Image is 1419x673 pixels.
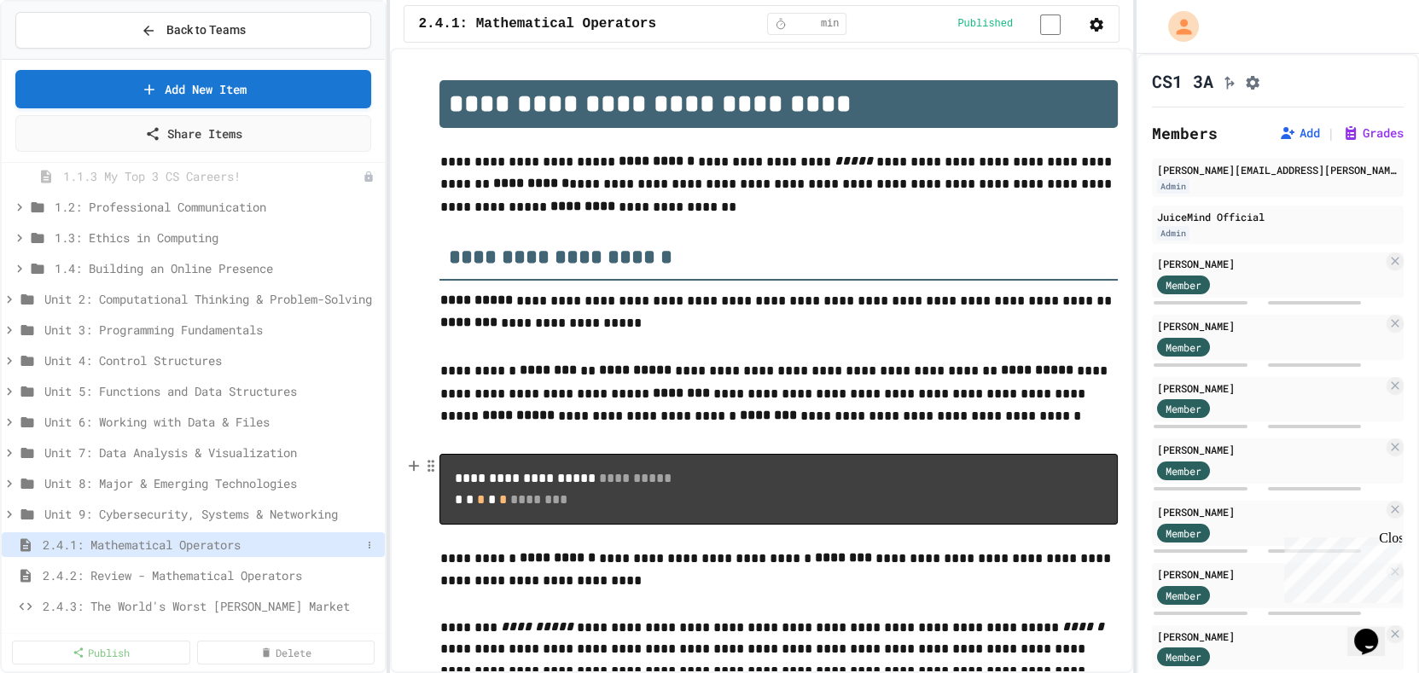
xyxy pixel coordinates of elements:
[44,444,378,461] span: Unit 7: Data Analysis & Visualization
[166,21,246,39] span: Back to Teams
[7,7,118,108] div: Chat with us now!Close
[1279,125,1320,142] button: Add
[1342,125,1404,142] button: Grades
[1347,605,1402,656] iframe: chat widget
[1157,179,1189,194] div: Admin
[44,290,378,308] span: Unit 2: Computational Thinking & Problem-Solving
[1020,15,1081,35] input: publish toggle
[1157,380,1383,396] div: [PERSON_NAME]
[363,171,375,183] div: Unpublished
[43,597,378,615] span: 2.4.3: The World's Worst [PERSON_NAME] Market
[1157,162,1399,177] div: [PERSON_NAME][EMAIL_ADDRESS][PERSON_NAME][DOMAIN_NAME]
[1152,69,1213,93] h1: CS1 3A
[957,17,1013,31] span: Published
[43,566,378,584] span: 2.4.2: Review - Mathematical Operators
[1166,339,1201,355] span: Member
[55,198,378,216] span: 1.2: Professional Communication
[418,14,655,34] span: 2.4.1: Mathematical Operators
[1157,566,1383,582] div: [PERSON_NAME]
[1244,71,1261,91] button: Assignment Settings
[197,641,375,664] a: Delete
[1166,588,1201,603] span: Member
[44,474,378,492] span: Unit 8: Major & Emerging Technologies
[1327,123,1335,143] span: |
[1157,629,1383,644] div: [PERSON_NAME]
[1166,525,1201,541] span: Member
[1220,71,1237,91] button: Click to see fork details
[1166,401,1201,416] span: Member
[44,351,378,369] span: Unit 4: Control Structures
[1157,318,1383,334] div: [PERSON_NAME]
[1157,256,1383,271] div: [PERSON_NAME]
[1166,277,1201,293] span: Member
[1157,442,1383,457] div: [PERSON_NAME]
[44,413,378,431] span: Unit 6: Working with Data & Files
[361,537,378,554] button: More options
[15,115,371,152] a: Share Items
[43,536,361,554] span: 2.4.1: Mathematical Operators
[1277,531,1402,603] iframe: chat widget
[1157,226,1189,241] div: Admin
[15,12,371,49] button: Back to Teams
[1166,463,1201,479] span: Member
[55,229,378,247] span: 1.3: Ethics in Computing
[12,641,190,664] a: Publish
[1157,209,1399,224] div: JuiceMind Official
[1166,649,1201,664] span: Member
[957,13,1081,34] div: Content is published and visible to students
[44,382,378,400] span: Unit 5: Functions and Data Structures
[1152,121,1218,145] h2: Members
[1157,504,1383,519] div: [PERSON_NAME]
[15,70,371,108] a: Add New Item
[44,505,378,523] span: Unit 9: Cybersecurity, Systems & Networking
[1150,7,1203,46] div: My Account
[63,167,363,185] span: 1.1.3 My Top 3 CS Careers!
[44,321,378,339] span: Unit 3: Programming Fundamentals
[821,17,840,31] span: min
[55,259,378,277] span: 1.4: Building an Online Presence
